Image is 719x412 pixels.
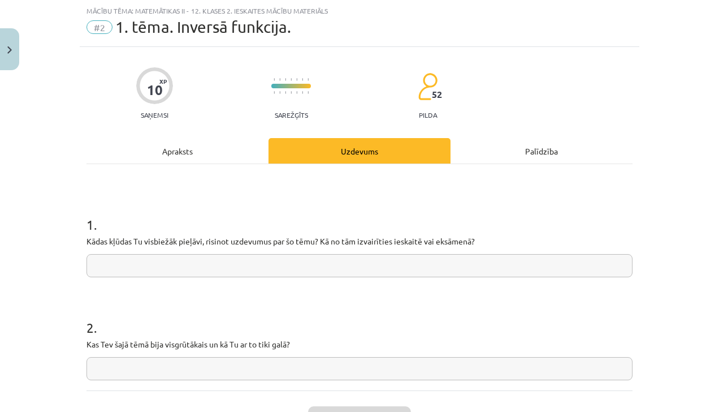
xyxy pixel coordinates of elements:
[86,197,633,232] h1: 1 .
[291,91,292,94] img: icon-short-line-57e1e144782c952c97e751825c79c345078a6d821885a25fce030b3d8c18986b.svg
[274,78,275,81] img: icon-short-line-57e1e144782c952c97e751825c79c345078a6d821885a25fce030b3d8c18986b.svg
[296,78,297,81] img: icon-short-line-57e1e144782c952c97e751825c79c345078a6d821885a25fce030b3d8c18986b.svg
[86,138,268,164] div: Apraksts
[307,78,309,81] img: icon-short-line-57e1e144782c952c97e751825c79c345078a6d821885a25fce030b3d8c18986b.svg
[285,91,286,94] img: icon-short-line-57e1e144782c952c97e751825c79c345078a6d821885a25fce030b3d8c18986b.svg
[418,72,438,101] img: students-c634bb4e5e11cddfef0936a35e636f08e4e9abd3cc4e673bd6f9a4125e45ecb1.svg
[279,91,280,94] img: icon-short-line-57e1e144782c952c97e751825c79c345078a6d821885a25fce030b3d8c18986b.svg
[291,78,292,81] img: icon-short-line-57e1e144782c952c97e751825c79c345078a6d821885a25fce030b3d8c18986b.svg
[307,91,309,94] img: icon-short-line-57e1e144782c952c97e751825c79c345078a6d821885a25fce030b3d8c18986b.svg
[86,300,633,335] h1: 2 .
[86,338,633,350] p: Kas Tev šajā tēmā bija visgrūtākais un kā Tu ar to tiki galā?
[451,138,633,164] div: Palīdzība
[274,91,275,94] img: icon-short-line-57e1e144782c952c97e751825c79c345078a6d821885a25fce030b3d8c18986b.svg
[147,82,163,98] div: 10
[419,111,437,119] p: pilda
[302,91,303,94] img: icon-short-line-57e1e144782c952c97e751825c79c345078a6d821885a25fce030b3d8c18986b.svg
[302,78,303,81] img: icon-short-line-57e1e144782c952c97e751825c79c345078a6d821885a25fce030b3d8c18986b.svg
[86,20,112,34] span: #2
[86,7,633,15] div: Mācību tēma: Matemātikas ii - 12. klases 2. ieskaites mācību materiāls
[136,111,173,119] p: Saņemsi
[285,78,286,81] img: icon-short-line-57e1e144782c952c97e751825c79c345078a6d821885a25fce030b3d8c18986b.svg
[86,235,633,247] p: Kādas kļūdas Tu visbiežāk pieļāvi, risinot uzdevumus par šo tēmu? Kā no tām izvairīties ieskaitē ...
[432,89,442,100] span: 52
[159,78,167,84] span: XP
[7,46,12,54] img: icon-close-lesson-0947bae3869378f0d4975bcd49f059093ad1ed9edebbc8119c70593378902aed.svg
[115,18,291,36] span: 1. tēma. Inversā funkcija.
[279,78,280,81] img: icon-short-line-57e1e144782c952c97e751825c79c345078a6d821885a25fce030b3d8c18986b.svg
[268,138,451,164] div: Uzdevums
[275,111,308,119] p: Sarežģīts
[296,91,297,94] img: icon-short-line-57e1e144782c952c97e751825c79c345078a6d821885a25fce030b3d8c18986b.svg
